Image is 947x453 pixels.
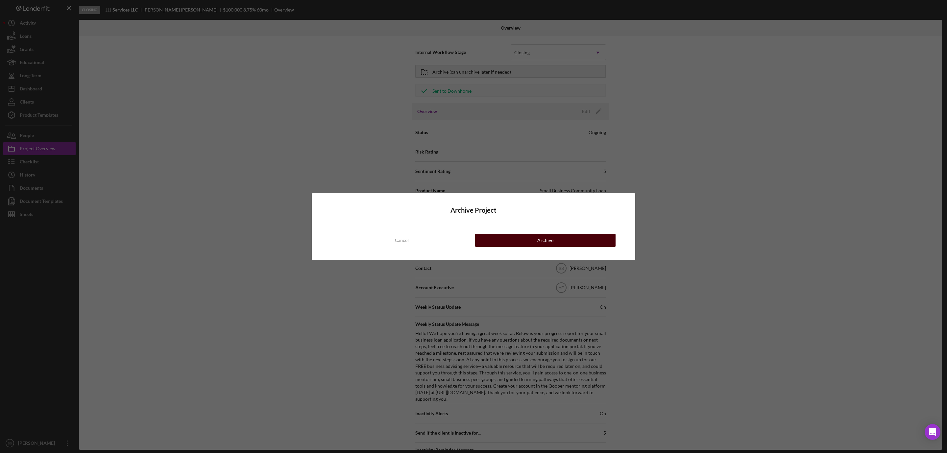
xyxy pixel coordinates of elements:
div: Cancel [395,234,409,247]
button: Cancel [331,234,472,247]
h4: Archive Project [331,206,616,214]
button: Archive [475,234,616,247]
div: Open Intercom Messenger [925,424,940,440]
div: Archive [537,234,553,247]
